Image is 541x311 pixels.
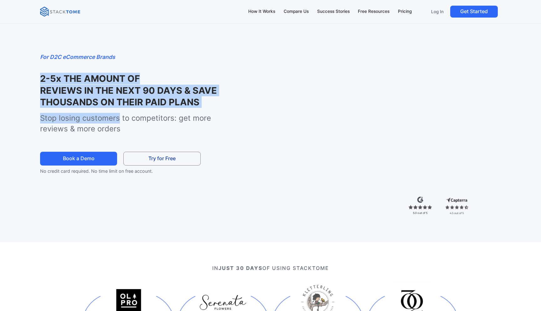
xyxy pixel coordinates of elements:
[248,8,275,15] div: How It Works
[314,5,353,18] a: Success Stories
[123,152,200,166] a: Try for Free
[245,5,278,18] a: How It Works
[252,53,501,193] iframe: StackTome- product_demo 07.24 - 1.3x speed (1080p)
[398,8,412,15] div: Pricing
[431,9,444,14] p: Log In
[281,5,312,18] a: Compare Us
[40,167,212,175] p: No credit card required. No time limit on free account.
[355,5,393,18] a: Free Resources
[40,113,238,134] p: Stop losing customers to competitors: get more reviews & more orders
[219,265,262,271] strong: JUST 30 DAYS
[358,8,389,15] div: Free Resources
[40,54,115,60] em: For D2C eCommerce Brands
[450,6,498,18] a: Get Started
[40,73,140,84] strong: 2-5x THE AMOUNT OF
[317,8,350,15] div: Success Stories
[40,85,217,108] strong: REVIEWS IN THE NEXT 90 DAYS & SAVE THOUSANDS ON THEIR PAID PLANS
[395,5,415,18] a: Pricing
[284,8,309,15] div: Compare Us
[40,152,117,166] a: Book a Demo
[63,264,478,272] p: IN OF USING STACKTOME
[427,6,448,18] a: Log In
